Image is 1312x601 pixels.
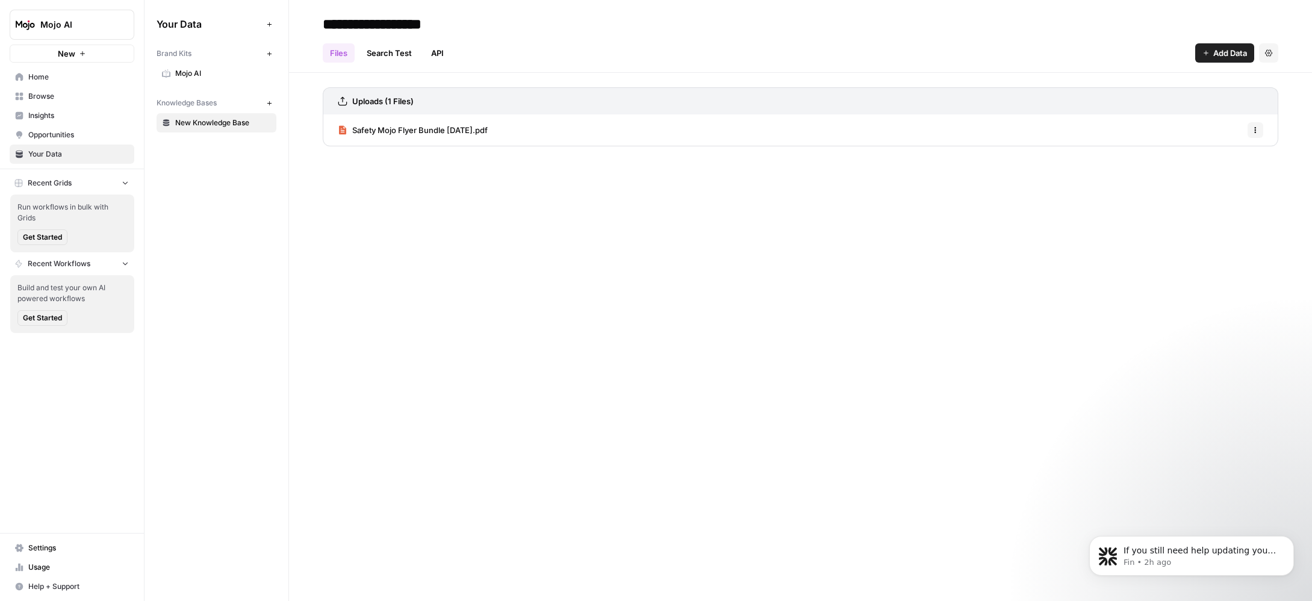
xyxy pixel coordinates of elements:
button: Upload attachment [57,394,67,404]
span: Your Data [28,149,129,160]
span: Your Data [157,17,262,31]
div: Fin says… [10,290,231,318]
a: Uploads (1 Files) [338,88,414,114]
span: Knowledge Bases [157,98,217,108]
a: Insights [10,106,134,125]
a: Browse [10,87,134,106]
button: Get Started [17,229,67,245]
span: Browse [28,91,129,102]
h3: Uploads (1 Files) [352,95,414,107]
span: New [58,48,75,60]
div: If you still need help updating your Brand Kit or have more questions about the Writing Sample se... [10,318,197,415]
iframe: Intercom notifications message [1071,511,1312,595]
span: Get Started [23,232,62,243]
a: Mojo AI [157,64,276,83]
button: Recent Grids [10,174,134,192]
div: If you still need help updating your Brand Kit or have more questions about the Writing Sample se... [19,325,188,408]
div: Fin says… [10,318,231,441]
a: Settings [10,538,134,558]
span: Build and test your own AI powered workflows [17,282,127,304]
img: Profile image for Fin [34,7,54,26]
a: Source reference 115596623: [187,166,196,175]
div: Jeff says… [10,38,231,98]
button: Start recording [76,394,86,404]
a: New Knowledge Base [157,113,276,132]
span: Safety Mojo Flyer Bundle [DATE].pdf [352,124,488,136]
button: Help + Support [10,577,134,596]
div: Fin says… [10,98,231,290]
button: Emoji picker [19,394,28,404]
div: Based on how the Writing Sample section works, you need to manually update each field. When you e... [10,98,231,289]
div: Once you update all the fields, changes auto-save and all workflows using this Brand Kit will aut... [19,247,222,282]
span: Settings [28,543,129,553]
span: Add Data [1213,47,1247,59]
a: Search Test [359,43,419,63]
a: Safety Mojo Flyer Bundle [DATE].pdf [338,114,488,146]
span: Usage [28,562,129,573]
div: Is that what you were looking for? [19,297,163,310]
a: API [424,43,451,63]
button: Workspace: Mojo AI [10,10,134,40]
h1: Fin [58,11,73,20]
span: Mojo AI [175,68,271,79]
span: Opportunities [28,129,129,140]
div: Close [211,5,233,26]
button: New [10,45,134,63]
span: Insights [28,110,129,121]
span: Home [28,72,129,83]
button: go back [8,5,31,28]
span: Brand Kits [157,48,191,59]
span: Recent Grids [28,178,72,188]
a: Home [10,67,134,87]
textarea: Message… [10,369,231,390]
div: The URL field helps us scrape the best example of your ideal content for training purposes, but t... [19,182,222,241]
button: Home [188,5,211,28]
span: Run workflows in bulk with Grids [17,202,127,223]
span: Mojo AI [40,19,113,31]
a: Usage [10,558,134,577]
a: Opportunities [10,125,134,145]
button: Gif picker [38,394,48,404]
button: Recent Workflows [10,255,134,273]
button: Add Data [1195,43,1254,63]
div: Based on how the Writing Sample section works, you need to manually update each field. When you e... [19,105,222,176]
a: Files [323,43,355,63]
button: Get Started [17,310,67,326]
span: New Knowledge Base [175,117,271,128]
span: Help + Support [28,581,129,592]
img: Mojo AI Logo [14,14,36,36]
a: Your Data [10,145,134,164]
div: Is that what you were looking for? [10,290,172,317]
div: Do I have to manually change the URL, Title, and Body? Or can AirOps update if I enter a new URL? [43,38,231,88]
button: Send a message… [207,390,226,409]
span: Get Started [23,313,62,323]
span: Recent Workflows [28,258,90,269]
div: Do I have to manually change the URL, Title, and Body? Or can AirOps update if I enter a new URL? [53,45,222,81]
